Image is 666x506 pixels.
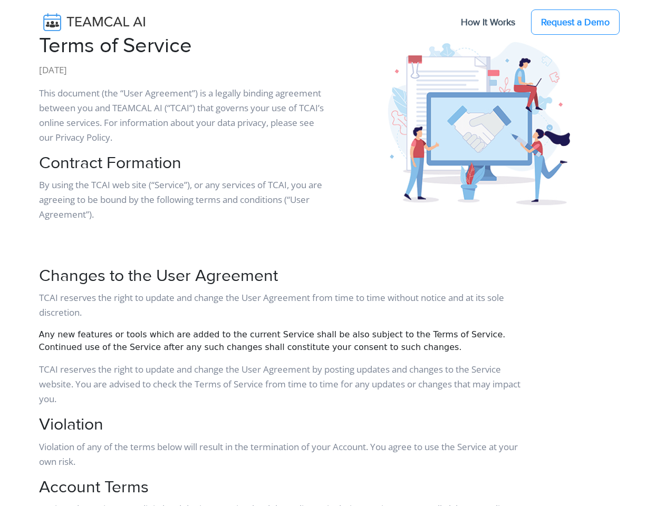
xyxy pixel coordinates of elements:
p: TCAI reserves the right to update and change the User Agreement by posting updates and changes to... [39,362,527,406]
a: How It Works [450,11,526,33]
img: ... [340,3,616,266]
h2: Violation [39,415,527,435]
p: Violation of any of the terms below will result in the termination of your Account. You agree to ... [39,440,527,469]
h2: Contract Formation [39,153,327,173]
h2: Account Terms [39,478,527,498]
h1: Terms of Service [39,33,327,59]
p: By using the TCAI web site (“Service”), or any services of TCAI, you are agreeing to be bound by ... [39,178,327,222]
p: [DATE] [39,63,327,77]
p: This document (the “User Agreement”) is a legally binding agreement between you and TEAMCAL AI (“... [39,86,327,145]
h2: Changes to the User Agreement [39,266,527,286]
a: Request a Demo [531,9,620,35]
p: TCAI reserves the right to update and change the User Agreement from time to time without notice ... [39,290,527,320]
